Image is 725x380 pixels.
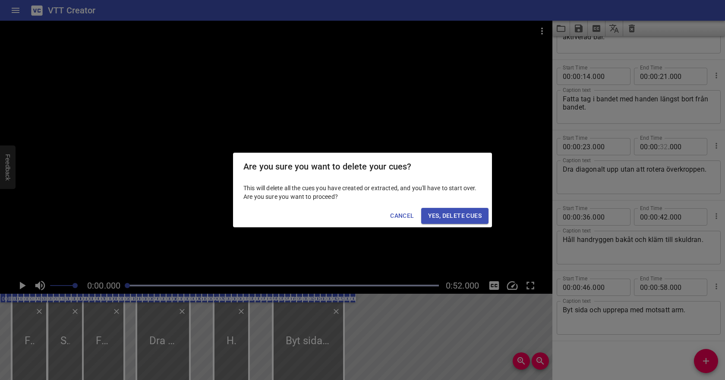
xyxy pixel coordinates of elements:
[390,210,414,221] span: Cancel
[243,160,482,173] h2: Are you sure you want to delete your cues?
[387,208,417,224] button: Cancel
[421,208,489,224] button: Yes, Delete Cues
[233,180,492,204] div: This will delete all the cues you have created or extracted, and you'll have to start over. Are y...
[428,210,482,221] span: Yes, Delete Cues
